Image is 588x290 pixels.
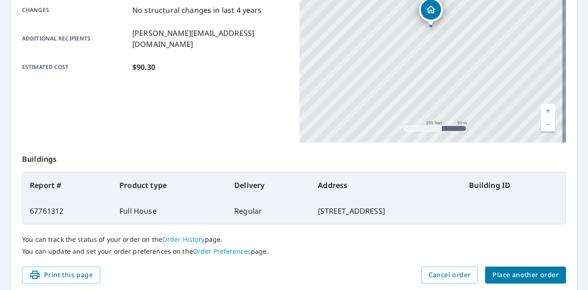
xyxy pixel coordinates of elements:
td: Full House [112,198,227,224]
p: Changes [22,5,129,16]
p: No structural changes in last 4 years [132,5,262,16]
th: Report # [23,172,112,198]
p: Buildings [22,142,566,172]
td: [STREET_ADDRESS] [311,198,462,224]
a: Order Preferences [193,247,251,256]
th: Delivery [227,172,311,198]
button: Cancel order [421,267,478,284]
a: Current Level 17, Zoom In [541,104,555,118]
p: You can update and set your order preferences on the page. [22,247,566,256]
a: Current Level 17, Zoom Out [541,118,555,131]
td: Regular [227,198,311,224]
p: Additional recipients [22,28,129,50]
th: Address [311,172,462,198]
th: Product type [112,172,227,198]
button: Print this page [22,267,100,284]
th: Building ID [462,172,565,198]
p: Estimated cost [22,62,129,73]
span: Place another order [492,269,559,281]
p: You can track the status of your order on the page. [22,235,566,244]
button: Place another order [485,267,566,284]
td: 67761312 [23,198,112,224]
span: Print this page [29,269,93,281]
p: [PERSON_NAME][EMAIL_ADDRESS][DOMAIN_NAME] [132,28,288,50]
a: Order History [162,235,205,244]
span: Cancel order [429,269,471,281]
p: $90.30 [132,62,155,73]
